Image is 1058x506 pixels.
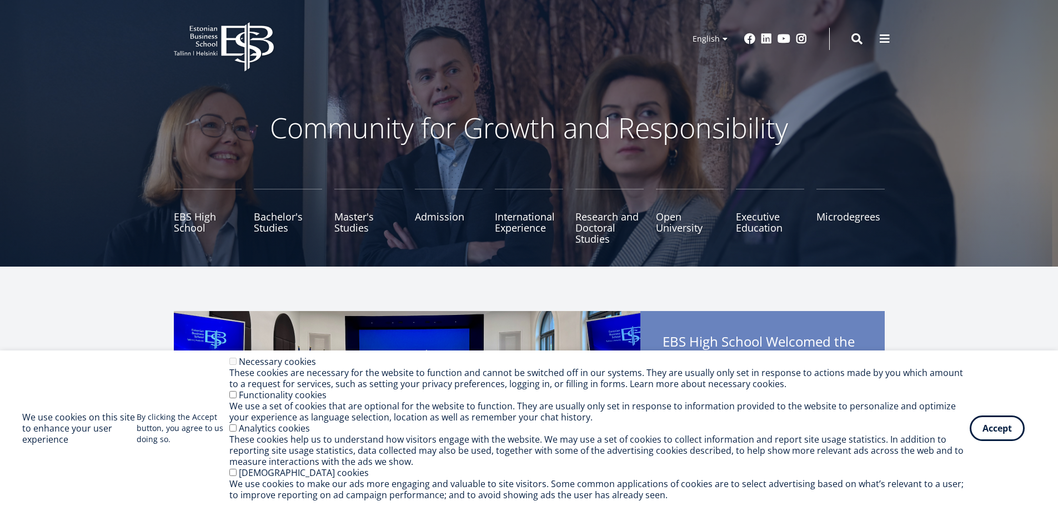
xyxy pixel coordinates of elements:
a: Bachelor's Studies [254,189,322,244]
label: Functionality cookies [239,389,327,401]
a: Microdegrees [816,189,885,244]
label: [DEMOGRAPHIC_DATA] cookies [239,467,369,479]
a: Executive Education [736,189,804,244]
div: These cookies help us to understand how visitors engage with the website. We may use a set of coo... [229,434,970,467]
a: Youtube [778,33,790,44]
div: We use a set of cookies that are optional for the website to function. They are usually only set ... [229,400,970,423]
a: Facebook [744,33,755,44]
label: Necessary cookies [239,355,316,368]
a: Instagram [796,33,807,44]
span: EBS High School Welcomed the [663,333,863,370]
p: By clicking the Accept button, you agree to us doing so. [137,412,229,445]
a: Open University [656,189,724,244]
a: International Experience [495,189,563,244]
div: These cookies are necessary for the website to function and cannot be switched off in our systems... [229,367,970,389]
a: Master's Studies [334,189,403,244]
label: Analytics cookies [239,422,310,434]
a: EBS High School [174,189,242,244]
a: Linkedin [761,33,772,44]
a: Admission [415,189,483,244]
button: Accept [970,415,1025,441]
h2: We use cookies on this site to enhance your user experience [22,412,137,445]
div: We use cookies to make our ads more engaging and valuable to site visitors. Some common applicati... [229,478,970,500]
span: New Academic Year by Reaffirming Its Core Values [663,350,863,367]
p: Community for Growth and Responsibility [235,111,824,144]
a: Research and Doctoral Studies [575,189,644,244]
